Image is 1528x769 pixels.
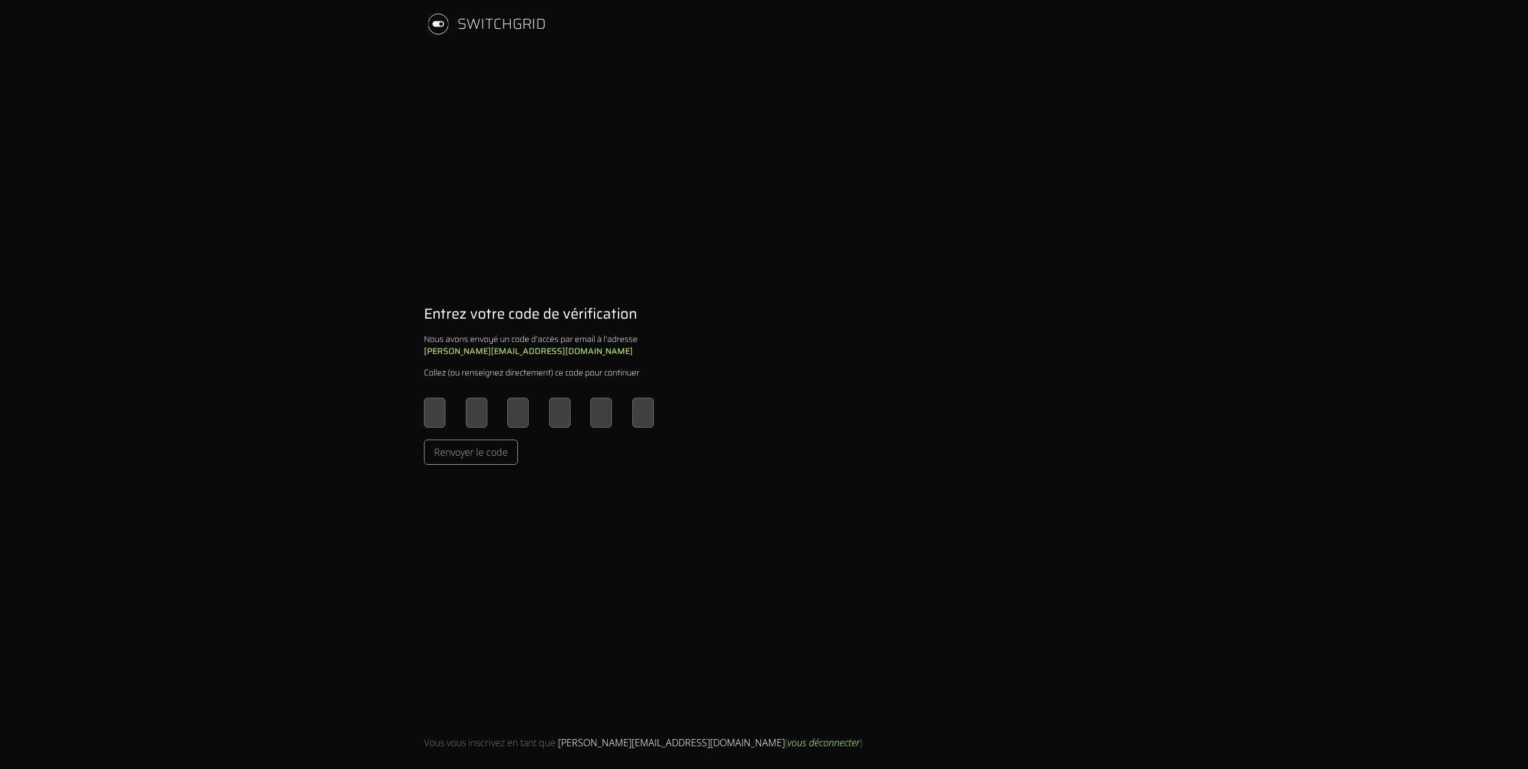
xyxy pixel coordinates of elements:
input: Please enter OTP character 2 [466,398,487,428]
span: [PERSON_NAME][EMAIL_ADDRESS][DOMAIN_NAME] [558,736,785,749]
input: Please enter OTP character 6 [632,398,654,428]
div: Vous vous inscrivez en tant que ( ) [424,735,862,750]
span: Renvoyer le code [434,445,508,459]
h1: Entrez votre code de vérification [424,304,637,323]
input: Please enter OTP character 4 [549,398,571,428]
div: SWITCHGRID [457,14,546,34]
button: Renvoyer le code [424,440,518,465]
b: [PERSON_NAME][EMAIL_ADDRESS][DOMAIN_NAME] [424,344,633,358]
input: Please enter OTP character 3 [507,398,529,428]
span: vous déconnecter [787,736,860,749]
div: Collez (ou renseignez directement) ce code pour continuer [424,367,639,379]
input: Please enter OTP character 1 [424,398,445,428]
div: Nous avons envoyé un code d'accès par email à l'adresse [424,333,654,357]
input: Please enter OTP character 5 [590,398,612,428]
